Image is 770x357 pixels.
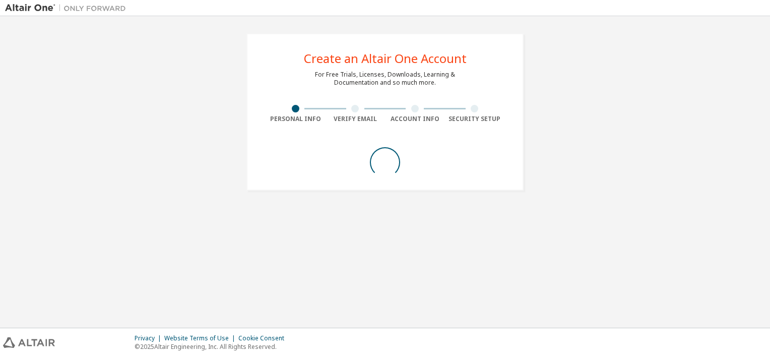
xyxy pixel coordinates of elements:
[315,71,455,87] div: For Free Trials, Licenses, Downloads, Learning & Documentation and so much more.
[135,342,290,351] p: © 2025 Altair Engineering, Inc. All Rights Reserved.
[266,115,326,123] div: Personal Info
[135,334,164,342] div: Privacy
[385,115,445,123] div: Account Info
[326,115,386,123] div: Verify Email
[238,334,290,342] div: Cookie Consent
[445,115,505,123] div: Security Setup
[304,52,467,65] div: Create an Altair One Account
[3,337,55,348] img: altair_logo.svg
[164,334,238,342] div: Website Terms of Use
[5,3,131,13] img: Altair One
